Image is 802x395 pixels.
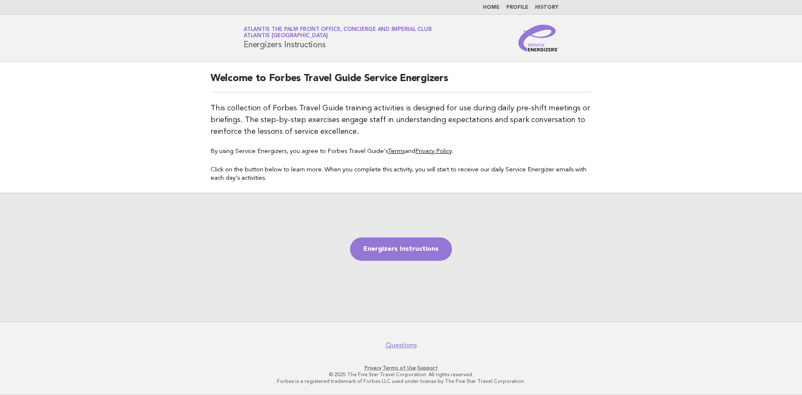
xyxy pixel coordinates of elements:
[211,166,591,183] p: Click on the button below to learn more. When you complete this activity, you will start to recei...
[518,25,558,51] img: Service Energizers
[145,378,657,385] p: Forbes is a registered trademark of Forbes LLC used under license by The Five Star Travel Corpora...
[244,33,328,39] span: Atlantis [GEOGRAPHIC_DATA]
[211,102,591,138] p: This collection of Forbes Travel Guide training activities is designed for use during daily pre-s...
[386,341,417,349] a: Questions
[350,237,452,261] a: Energizers Instructions
[506,5,528,10] a: Profile
[145,371,657,378] p: © 2025 The Five Star Travel Corporation. All rights reserved.
[211,72,591,92] h2: Welcome to Forbes Travel Guide Service Energizers
[415,148,452,155] a: Privacy Policy
[145,364,657,371] p: · ·
[388,148,405,155] a: Terms
[211,148,591,156] p: By using Service Energizers, you agree to Forbes Travel Guide's and .
[535,5,558,10] a: History
[483,5,500,10] a: Home
[383,365,416,371] a: Terms of Use
[244,27,431,49] h1: Energizers Instructions
[417,365,438,371] a: Support
[244,27,431,38] a: Atlantis The Palm Front Office, Concierge and Imperial ClubAtlantis [GEOGRAPHIC_DATA]
[365,365,381,371] a: Privacy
